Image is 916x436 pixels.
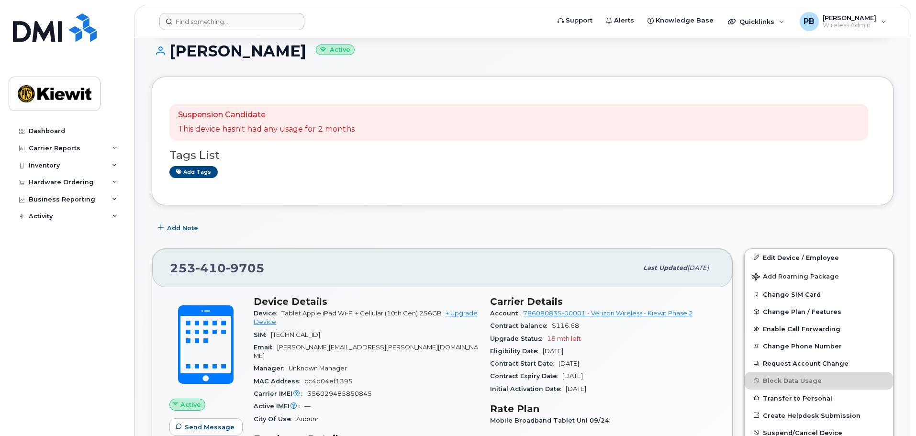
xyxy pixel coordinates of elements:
span: Device [254,310,281,317]
span: [DATE] [566,385,586,392]
button: Add Note [152,220,206,237]
span: Last updated [643,264,687,271]
span: Initial Activation Date [490,385,566,392]
span: Contract Expiry Date [490,372,562,380]
span: City Of Use [254,415,296,423]
h3: Device Details [254,296,479,307]
span: Email [254,344,277,351]
span: Auburn [296,415,319,423]
a: Create Helpdesk Submission [745,407,893,424]
span: SIM [254,331,271,338]
p: Suspension Candidate [178,110,355,121]
span: 410 [196,261,226,275]
span: — [304,402,311,410]
span: [DATE] [687,264,709,271]
button: Transfer to Personal [745,390,893,407]
button: Change Plan / Features [745,303,893,320]
span: [TECHNICAL_ID] [271,331,320,338]
span: 9705 [226,261,265,275]
span: Alerts [614,16,634,25]
h1: [PERSON_NAME] [152,43,894,59]
h3: Carrier Details [490,296,715,307]
span: [PERSON_NAME] [823,14,876,22]
span: [DATE] [559,360,579,367]
span: Carrier IMEI [254,390,307,397]
span: Active IMEI [254,402,304,410]
a: Alerts [599,11,641,30]
span: Change Plan / Features [763,308,841,315]
button: Request Account Change [745,355,893,372]
p: This device hasn't had any usage for 2 months [178,124,355,135]
span: Add Note [167,224,198,233]
span: Manager [254,365,289,372]
span: Knowledge Base [656,16,714,25]
button: Add Roaming Package [745,266,893,286]
span: Contract balance [490,322,552,329]
span: PB [804,16,815,27]
button: Send Message [169,418,243,436]
iframe: Messenger Launcher [874,394,909,429]
span: Account [490,310,523,317]
span: Mobile Broadband Tablet Unl 09/24 [490,417,614,424]
span: [DATE] [562,372,583,380]
span: Tablet Apple iPad Wi-Fi + Cellular (10th Gen) 256GB [281,310,442,317]
span: Enable Call Forwarding [763,325,840,333]
span: $116.68 [552,322,579,329]
span: Send Message [185,423,235,432]
a: 786080835-00001 - Verizon Wireless - Kiewit Phase 2 [523,310,693,317]
div: Peyton Brooks [793,12,893,31]
a: Knowledge Base [641,11,720,30]
button: Block Data Usage [745,372,893,389]
h3: Rate Plan [490,403,715,414]
a: Edit Device / Employee [745,249,893,266]
span: Upgrade Status [490,335,547,342]
span: Add Roaming Package [752,273,839,282]
button: Change Phone Number [745,337,893,355]
span: [DATE] [543,347,563,355]
h3: Tags List [169,149,876,161]
input: Find something... [159,13,304,30]
span: 15 mth left [547,335,581,342]
span: Eligibility Date [490,347,543,355]
span: Contract Start Date [490,360,559,367]
span: [PERSON_NAME][EMAIL_ADDRESS][PERSON_NAME][DOMAIN_NAME] [254,344,478,359]
button: Enable Call Forwarding [745,320,893,337]
a: Support [551,11,599,30]
span: Unknown Manager [289,365,347,372]
span: Suspend/Cancel Device [763,429,842,436]
div: Quicklinks [721,12,791,31]
span: Active [180,400,201,409]
span: cc4b04ef1395 [304,378,353,385]
a: Add tags [169,166,218,178]
button: Change SIM Card [745,286,893,303]
span: MAC Address [254,378,304,385]
span: 253 [170,261,265,275]
span: Quicklinks [739,18,774,25]
span: Support [566,16,592,25]
small: Active [316,45,355,56]
span: Wireless Admin [823,22,876,29]
span: 356029485850845 [307,390,372,397]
